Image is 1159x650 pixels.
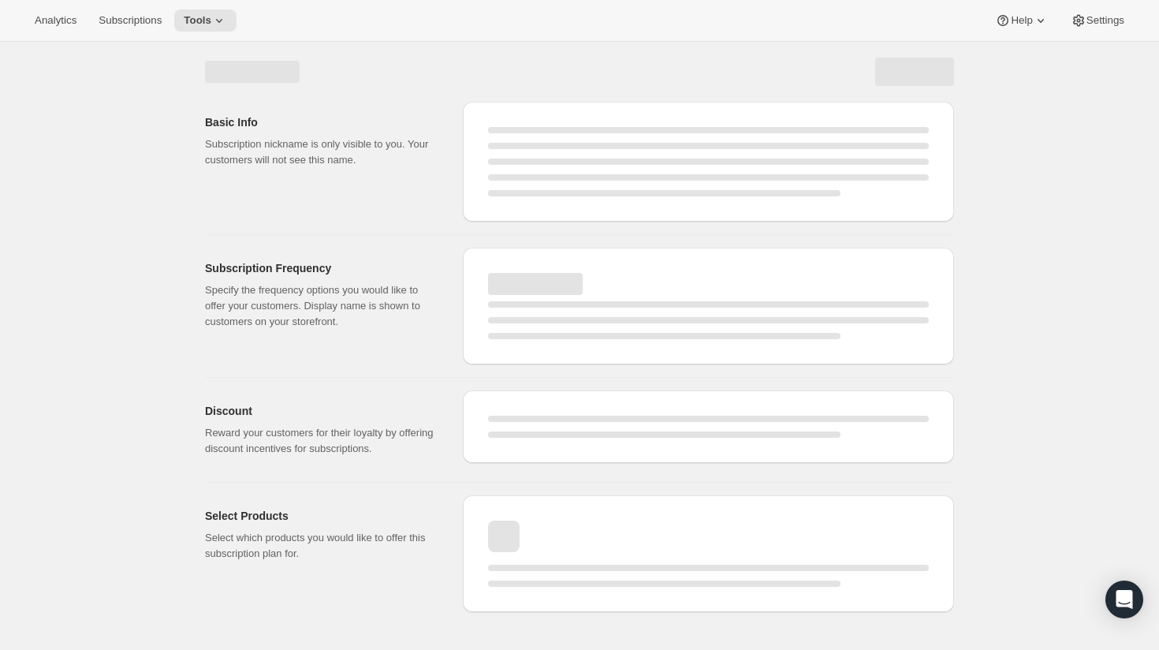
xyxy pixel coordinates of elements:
[205,508,438,524] h2: Select Products
[205,114,438,130] h2: Basic Info
[1011,14,1032,27] span: Help
[205,530,438,562] p: Select which products you would like to offer this subscription plan for.
[99,14,162,27] span: Subscriptions
[25,9,86,32] button: Analytics
[174,9,237,32] button: Tools
[205,260,438,276] h2: Subscription Frequency
[205,282,438,330] p: Specify the frequency options you would like to offer your customers. Display name is shown to cu...
[205,403,438,419] h2: Discount
[35,14,76,27] span: Analytics
[1086,14,1124,27] span: Settings
[986,9,1057,32] button: Help
[89,9,171,32] button: Subscriptions
[184,14,211,27] span: Tools
[186,42,973,618] div: Page loading
[1061,9,1134,32] button: Settings
[205,136,438,168] p: Subscription nickname is only visible to you. Your customers will not see this name.
[205,425,438,457] p: Reward your customers for their loyalty by offering discount incentives for subscriptions.
[1105,581,1143,618] div: Open Intercom Messenger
